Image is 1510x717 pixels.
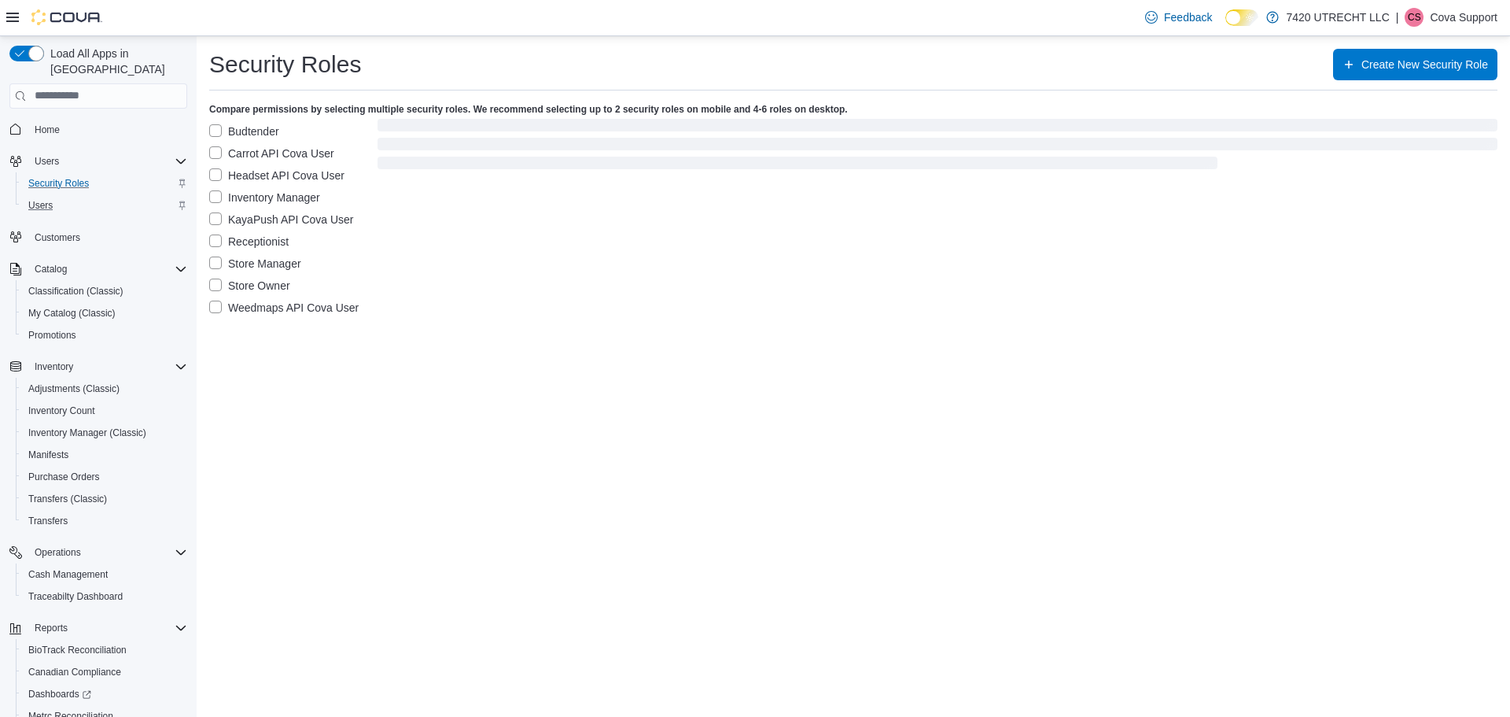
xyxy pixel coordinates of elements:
span: Transfers (Classic) [28,493,107,505]
span: Cash Management [28,568,108,581]
button: Users [3,150,193,172]
a: Feedback [1139,2,1218,33]
span: CS [1408,8,1421,27]
span: Loading [377,122,1497,172]
button: Manifests [16,444,193,466]
span: Adjustments (Classic) [22,379,187,398]
h4: Compare permissions by selecting multiple security roles. We recommend selecting up to 2 security... [209,103,1497,116]
button: Classification (Classic) [16,280,193,302]
a: Customers [28,228,87,247]
button: Reports [3,617,193,639]
button: Inventory [3,356,193,378]
span: Users [28,152,187,171]
span: Dark Mode [1225,26,1226,27]
button: Operations [3,541,193,564]
label: Store Manager [209,254,301,273]
button: Create New Security Role [1333,49,1497,80]
h1: Security Roles [209,49,361,80]
span: Promotions [28,329,76,342]
label: Budtender [209,122,279,141]
span: Customers [35,231,80,244]
button: My Catalog (Classic) [16,302,193,324]
button: Adjustments (Classic) [16,378,193,400]
span: Classification (Classic) [22,282,187,301]
span: Inventory Count [28,405,95,417]
span: Operations [28,543,187,562]
a: Transfers [22,512,74,530]
label: KayaPush API Cova User [209,210,354,229]
a: Manifests [22,445,75,464]
button: Users [16,194,193,216]
button: Catalog [28,260,73,279]
button: Transfers [16,510,193,532]
span: Operations [35,546,81,559]
span: Feedback [1164,9,1212,25]
span: Reports [28,619,187,638]
button: Users [28,152,65,171]
button: Operations [28,543,87,562]
button: Catalog [3,258,193,280]
a: Users [22,196,59,215]
span: Canadian Compliance [28,666,121,678]
button: Home [3,118,193,141]
button: Inventory [28,357,79,376]
span: Home [28,120,187,139]
span: Reports [35,622,68,634]
button: Purchase Orders [16,466,193,488]
span: Inventory [35,360,73,373]
span: Transfers (Classic) [22,490,187,508]
span: Catalog [28,260,187,279]
span: Canadian Compliance [22,663,187,682]
button: Reports [28,619,74,638]
a: BioTrack Reconciliation [22,641,133,660]
label: Receptionist [209,232,289,251]
a: Transfers (Classic) [22,490,113,508]
label: Headset API Cova User [209,166,344,185]
span: Load All Apps in [GEOGRAPHIC_DATA] [44,46,187,77]
span: Security Roles [28,177,89,190]
span: Traceabilty Dashboard [22,587,187,606]
label: Weedmaps API Cova User [209,298,359,317]
button: Security Roles [16,172,193,194]
span: Inventory Manager (Classic) [28,427,146,439]
span: Manifests [22,445,187,464]
img: Cova [31,9,102,25]
span: BioTrack Reconciliation [22,641,187,660]
label: Carrot API Cova User [209,144,334,163]
span: Customers [28,227,187,247]
span: Security Roles [22,174,187,193]
span: Users [28,199,53,212]
span: Dashboards [22,685,187,704]
button: Canadian Compliance [16,661,193,683]
button: Inventory Manager (Classic) [16,422,193,444]
a: Dashboards [22,685,98,704]
a: Classification (Classic) [22,282,130,301]
label: Inventory Manager [209,188,320,207]
span: Cash Management [22,565,187,584]
a: Purchase Orders [22,468,106,486]
span: Inventory [28,357,187,376]
button: Promotions [16,324,193,346]
span: Adjustments (Classic) [28,383,120,395]
span: Transfers [22,512,187,530]
input: Dark Mode [1225,9,1258,26]
span: Promotions [22,326,187,345]
label: Store Owner [209,276,290,295]
span: Traceabilty Dashboard [28,590,123,603]
span: My Catalog (Classic) [22,304,187,323]
a: Promotions [22,326,83,345]
span: My Catalog (Classic) [28,307,116,320]
p: | [1396,8,1399,27]
a: Adjustments (Classic) [22,379,126,398]
a: Dashboards [16,683,193,705]
button: Cash Management [16,564,193,586]
span: Users [35,155,59,168]
a: Inventory Count [22,401,101,420]
button: Customers [3,226,193,249]
span: Inventory Manager (Classic) [22,423,187,442]
a: Canadian Compliance [22,663,127,682]
p: Cova Support [1430,8,1497,27]
a: Cash Management [22,565,114,584]
span: Purchase Orders [28,471,100,483]
span: Home [35,124,60,136]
